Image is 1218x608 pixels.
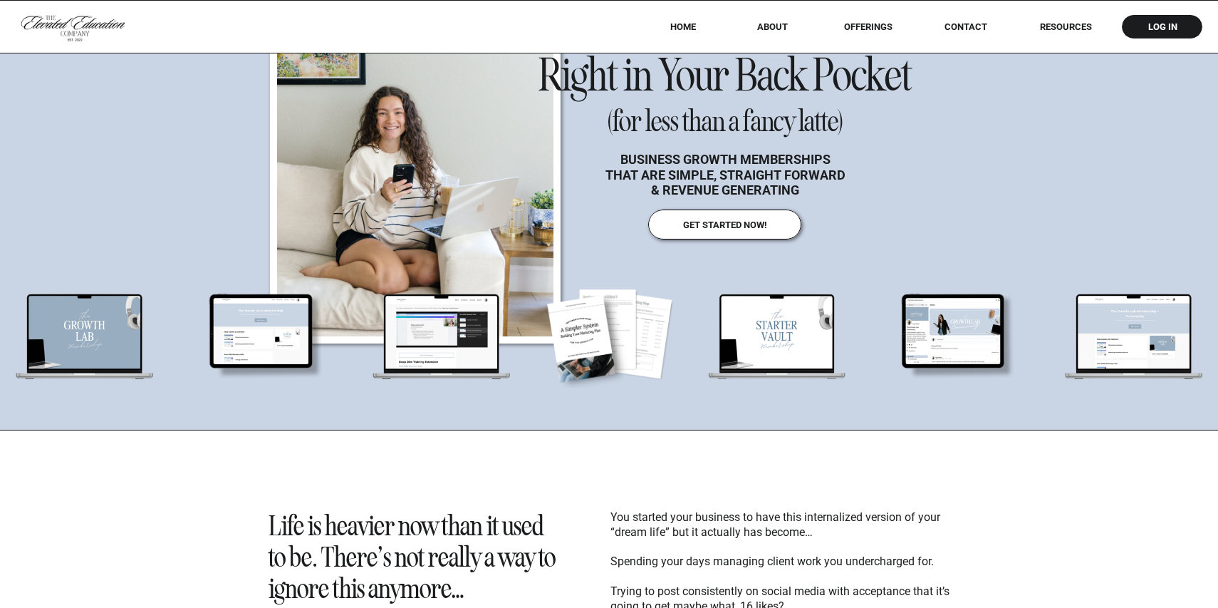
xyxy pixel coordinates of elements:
p: business growth memberships that are simple, straight forward & revenue generating [604,152,846,196]
a: log in [1135,21,1190,32]
a: RESOURCES [1020,21,1111,32]
h3: Life is heavier now than it used to be. There’s not really a way to ignore this anymore… [269,510,563,604]
a: Contact [935,21,997,32]
a: offerings [823,21,912,32]
a: get started now! [667,220,783,230]
h1: Your Business Growth Bestie Right in Your Back Pocket [514,13,935,86]
a: About [747,21,798,32]
a: HOME [651,21,714,32]
h2: (for less than a fancy latte) [580,106,870,140]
